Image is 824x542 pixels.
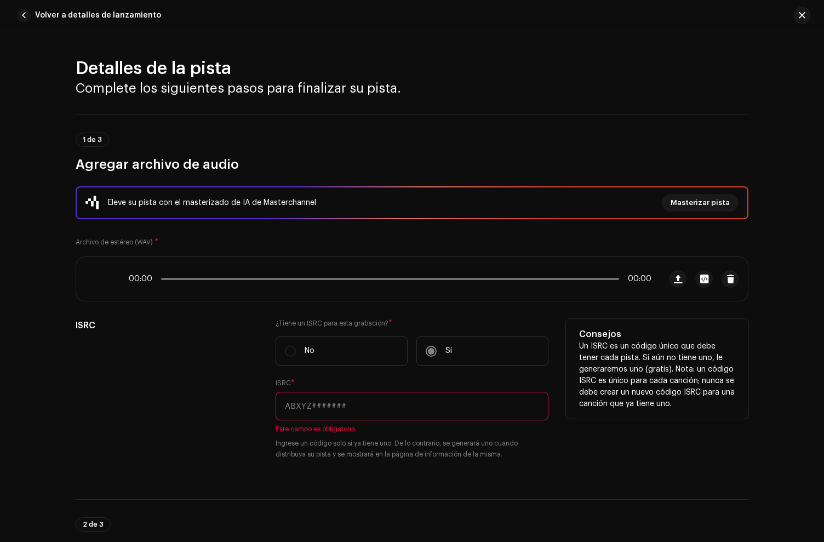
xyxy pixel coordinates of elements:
button: Masterizar pista [662,194,739,212]
p: Un ISRC es un código único que debe tener cada pista. Si aún no tiene uno, le generaremos uno (gr... [579,341,735,410]
span: 00:00 [623,275,651,283]
h5: Consejos [579,328,735,341]
label: ¿Tiene un ISRC para esta grabación? [276,319,548,328]
h3: Agregar archivo de audio [76,156,748,173]
h2: Detalles de la pista [76,58,748,79]
h3: Complete los siguientes pasos para finalizar su pista. [76,79,748,97]
h5: ISRC [76,319,258,332]
label: ISRC [276,379,295,387]
div: Eleve su pista con el masterizado de IA de Masterchannel [108,196,316,209]
p: Sí [445,345,452,357]
p: No [305,345,314,357]
span: Este campo es obligatorio. [276,425,548,433]
span: Masterizar pista [671,192,730,214]
input: ABXYZ####### [276,392,548,420]
small: Ingrese un código solo si ya tiene uno. De lo contrario, se generará uno cuando distribuya su pis... [276,438,548,460]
